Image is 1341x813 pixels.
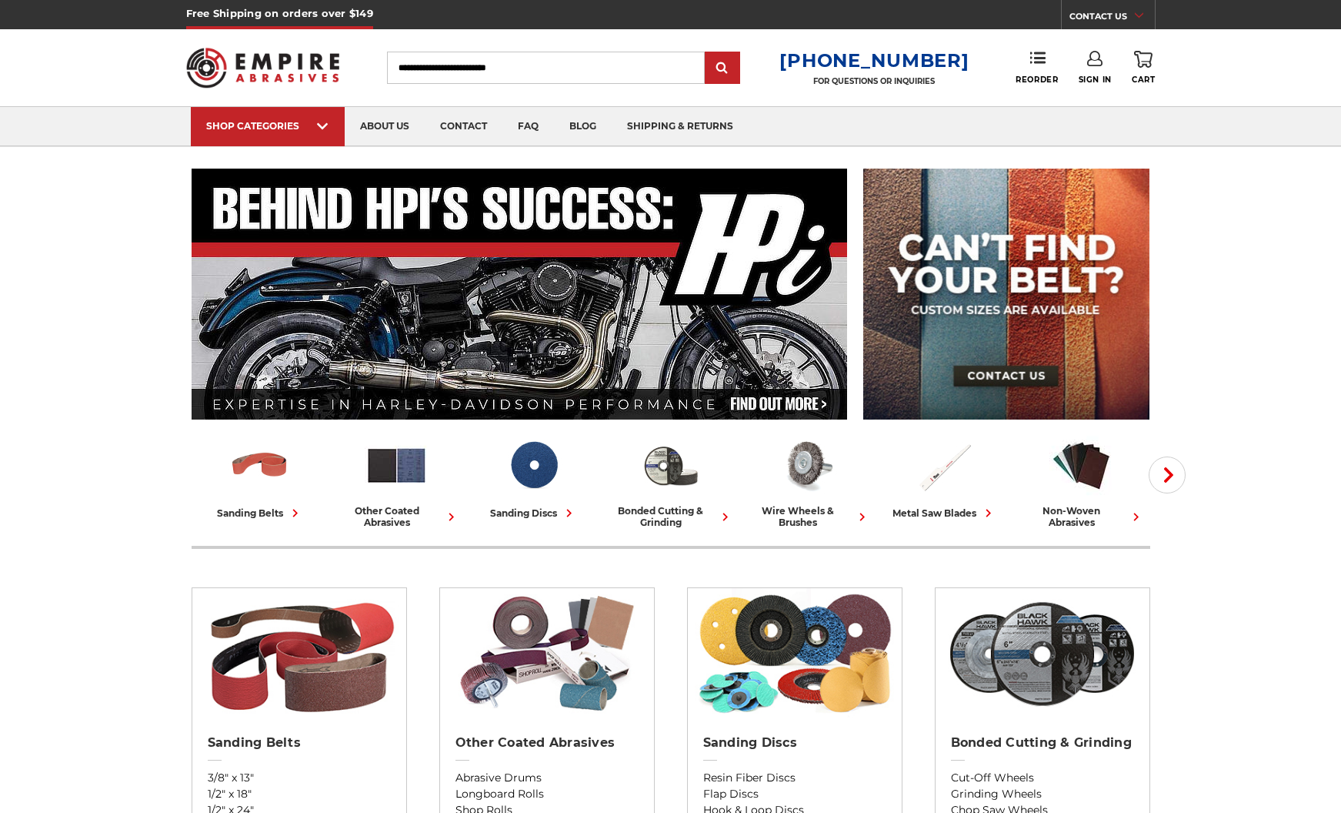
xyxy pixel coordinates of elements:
[455,786,639,802] a: Longboard Rolls
[217,505,303,521] div: sanding belts
[1149,457,1186,493] button: Next
[554,107,612,146] a: blog
[447,588,646,719] img: Other Coated Abrasives
[198,433,322,521] a: sanding belts
[703,770,886,786] a: Resin Fiber Discs
[228,433,292,497] img: Sanding Belts
[1016,51,1058,84] a: Reorder
[1132,75,1155,85] span: Cart
[1079,75,1112,85] span: Sign In
[912,433,976,497] img: Metal Saw Blades
[746,505,870,528] div: wire wheels & brushes
[779,49,969,72] a: [PHONE_NUMBER]
[1019,433,1144,528] a: non-woven abrasives
[612,107,749,146] a: shipping & returns
[335,505,459,528] div: other coated abrasives
[707,53,738,84] input: Submit
[345,107,425,146] a: about us
[1019,505,1144,528] div: non-woven abrasives
[951,786,1134,802] a: Grinding Wheels
[609,433,733,528] a: bonded cutting & grinding
[425,107,502,146] a: contact
[502,433,565,497] img: Sanding Discs
[455,735,639,751] h2: Other Coated Abrasives
[208,786,391,802] a: 1/2" x 18"
[942,588,1142,719] img: Bonded Cutting & Grinding
[1069,8,1155,29] a: CONTACT US
[1049,433,1113,497] img: Non-woven Abrasives
[776,433,839,497] img: Wire Wheels & Brushes
[490,505,577,521] div: sanding discs
[192,169,848,420] img: Banner for an interview featuring Horsepower Inc who makes Harley performance upgrades featured o...
[502,107,554,146] a: faq
[779,76,969,86] p: FOR QUESTIONS OR INQUIRIES
[206,120,329,132] div: SHOP CATEGORIES
[365,433,429,497] img: Other Coated Abrasives
[208,770,391,786] a: 3/8" x 13"
[703,786,886,802] a: Flap Discs
[1132,51,1155,85] a: Cart
[199,588,399,719] img: Sanding Belts
[639,433,702,497] img: Bonded Cutting & Grinding
[746,433,870,528] a: wire wheels & brushes
[882,433,1007,521] a: metal saw blades
[951,735,1134,751] h2: Bonded Cutting & Grinding
[609,505,733,528] div: bonded cutting & grinding
[186,38,340,98] img: Empire Abrasives
[951,770,1134,786] a: Cut-Off Wheels
[455,770,639,786] a: Abrasive Drums
[335,433,459,528] a: other coated abrasives
[208,735,391,751] h2: Sanding Belts
[863,169,1149,420] img: promo banner for custom belts.
[695,588,894,719] img: Sanding Discs
[472,433,596,521] a: sanding discs
[703,735,886,751] h2: Sanding Discs
[1016,75,1058,85] span: Reorder
[892,505,996,521] div: metal saw blades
